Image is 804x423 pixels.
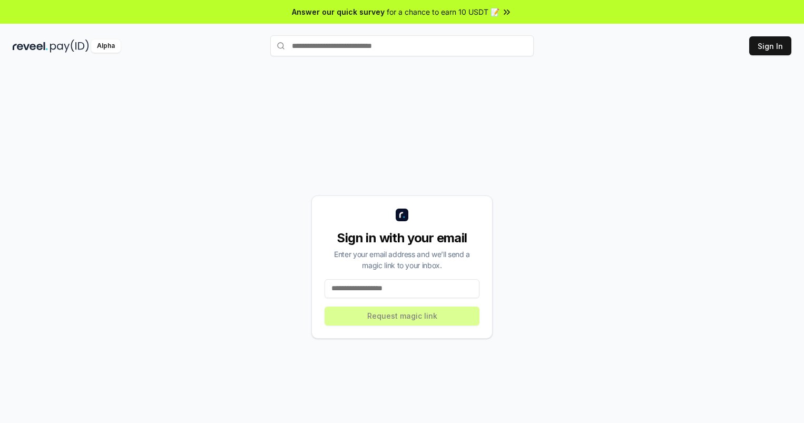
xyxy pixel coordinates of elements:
div: Sign in with your email [325,230,479,247]
img: pay_id [50,40,89,53]
span: Answer our quick survey [292,6,385,17]
img: logo_small [396,209,408,221]
span: for a chance to earn 10 USDT 📝 [387,6,499,17]
button: Sign In [749,36,791,55]
img: reveel_dark [13,40,48,53]
div: Enter your email address and we’ll send a magic link to your inbox. [325,249,479,271]
div: Alpha [91,40,121,53]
